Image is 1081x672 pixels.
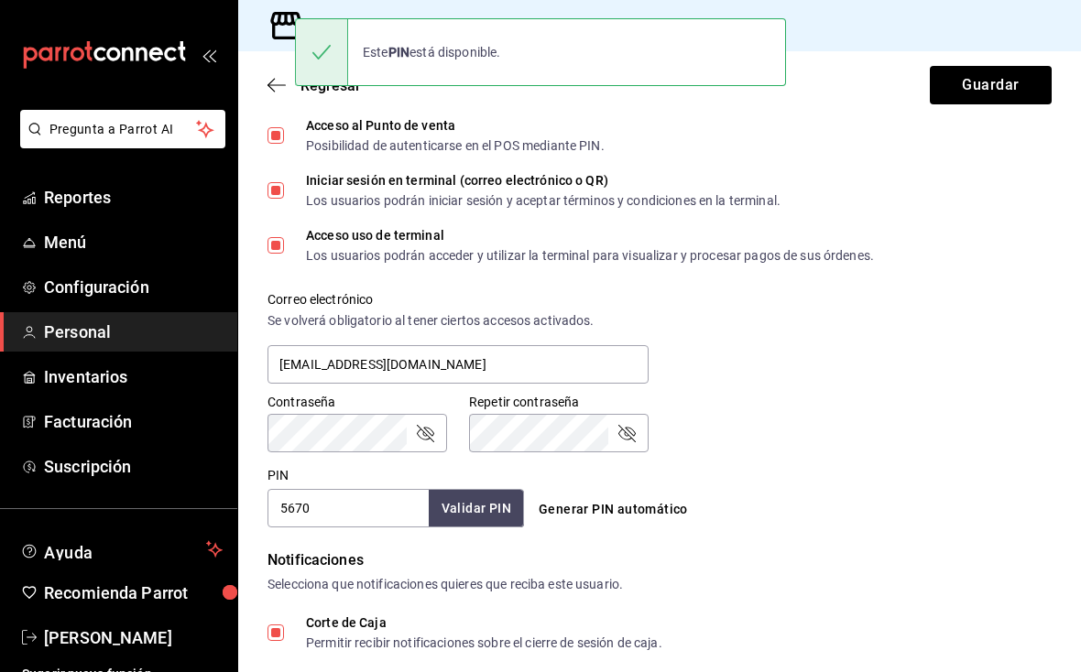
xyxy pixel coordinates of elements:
button: passwordField [414,422,436,444]
label: Contraseña [268,396,447,408]
div: Permitir recibir notificaciones sobre el cierre de sesión de caja. [306,636,662,649]
span: Facturación [44,409,223,434]
div: Selecciona que notificaciones quieres que reciba este usuario. [268,575,1052,594]
div: Este está disponible. [348,32,515,72]
label: PIN [268,469,289,482]
button: Pregunta a Parrot AI [20,110,225,148]
span: Menú [44,230,223,255]
button: Validar PIN [429,490,524,527]
a: Pregunta a Parrot AI [13,133,225,152]
span: Configuración [44,275,223,299]
input: 3 a 6 dígitos [268,489,429,527]
button: open_drawer_menu [202,48,216,62]
span: [PERSON_NAME] [44,625,223,650]
button: Generar PIN automático [531,493,695,526]
label: Correo electrónico [268,293,649,306]
span: Reportes [44,185,223,210]
span: Pregunta a Parrot AI [49,120,197,139]
div: Los usuarios podrán acceder y utilizar la terminal para visualizar y procesar pagos de sus órdenes. [306,249,874,262]
div: Iniciar sesión en terminal (correo electrónico o QR) [306,174,781,187]
button: Guardar [930,66,1052,104]
div: Acceso uso de terminal [306,229,874,242]
div: Notificaciones [268,549,1052,571]
div: Posibilidad de autenticarse en el POS mediante PIN. [306,139,605,152]
span: Personal [44,320,223,344]
div: Se volverá obligatorio al tener ciertos accesos activados. [268,311,649,331]
span: Recomienda Parrot [44,580,223,605]
div: Corte de Caja [306,616,662,629]
span: Suscripción [44,454,223,479]
label: Repetir contraseña [469,396,649,408]
div: Acceso al Punto de venta [306,119,605,132]
button: passwordField [616,422,638,444]
strong: PIN [388,45,409,60]
div: Los usuarios podrán iniciar sesión y aceptar términos y condiciones en la terminal. [306,194,781,207]
span: Inventarios [44,364,223,389]
span: Ayuda [44,538,199,560]
button: Regresar [268,77,361,94]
